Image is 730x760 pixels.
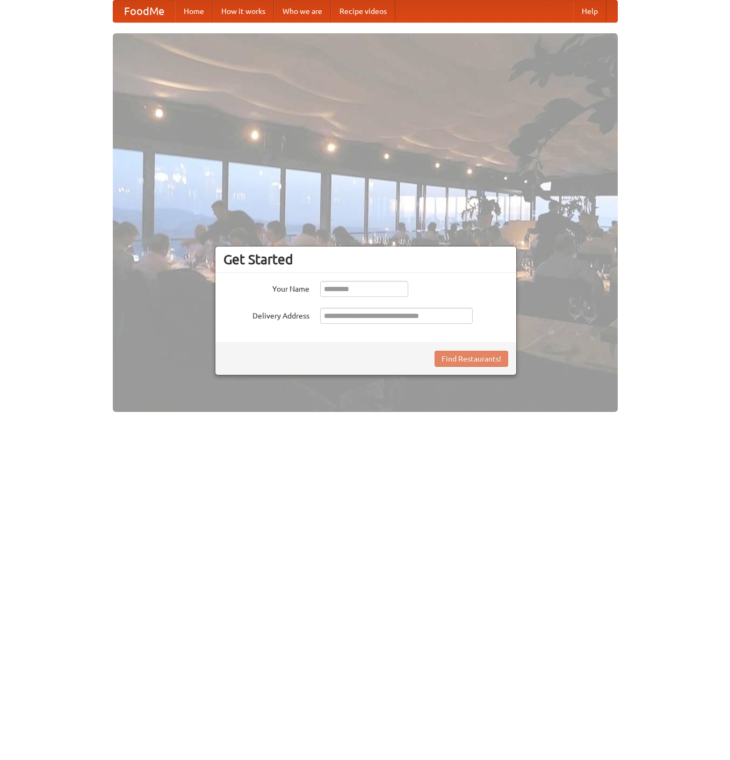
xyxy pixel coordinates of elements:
[223,281,309,294] label: Your Name
[573,1,606,22] a: Help
[223,308,309,321] label: Delivery Address
[274,1,331,22] a: Who we are
[113,1,175,22] a: FoodMe
[223,251,508,267] h3: Get Started
[175,1,213,22] a: Home
[213,1,274,22] a: How it works
[331,1,395,22] a: Recipe videos
[435,351,508,367] button: Find Restaurants!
